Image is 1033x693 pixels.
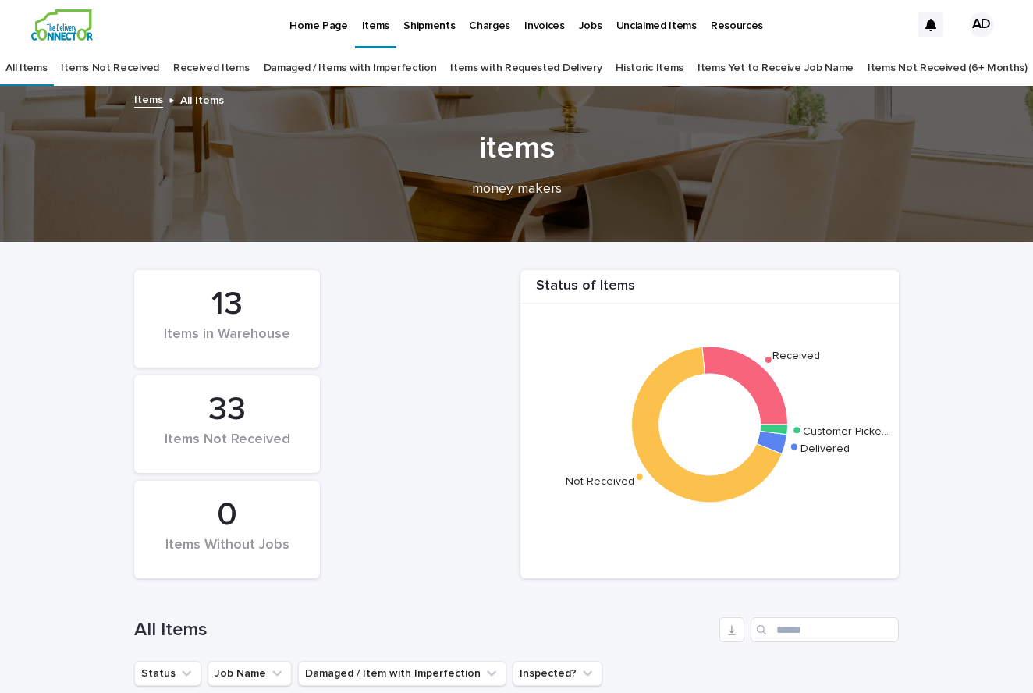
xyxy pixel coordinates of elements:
div: Items in Warehouse [161,326,293,359]
h1: All Items [134,619,713,641]
button: Inspected? [513,661,602,686]
div: 33 [161,390,293,429]
img: aCWQmA6OSGG0Kwt8cj3c [31,9,93,41]
text: Not Received [566,475,634,486]
a: Received Items [173,50,250,87]
div: AD [969,12,994,37]
a: Historic Items [616,50,683,87]
a: Items Not Received [61,50,158,87]
div: Status of Items [520,278,899,304]
text: Delivered [800,443,850,454]
div: 0 [161,496,293,535]
a: All Items [5,50,47,87]
button: Job Name [208,661,292,686]
div: Items Without Jobs [161,537,293,570]
p: money makers [204,181,829,198]
a: Damaged / Items with Imperfection [264,50,437,87]
a: Items with Requested Delivery [450,50,602,87]
input: Search [751,617,899,642]
button: Status [134,661,201,686]
text: Customer Picke… [803,425,889,436]
a: Items [134,90,163,108]
p: All Items [180,91,224,108]
a: Items Not Received (6+ Months) [868,50,1028,87]
div: 13 [161,285,293,324]
a: Items Yet to Receive Job Name [698,50,854,87]
div: Items Not Received [161,432,293,464]
text: Received [772,350,820,361]
button: Damaged / Item with Imperfection [298,661,506,686]
h1: items [134,130,899,167]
